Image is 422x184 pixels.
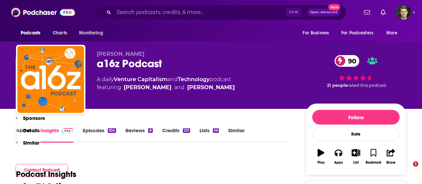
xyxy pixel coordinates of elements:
span: Ctrl K [286,8,302,17]
a: Show notifications dropdown [378,7,388,18]
div: 934 [108,128,116,133]
span: 21 people [327,83,348,88]
div: Apps [334,161,343,165]
button: open menu [337,27,383,39]
span: rated this podcast [348,83,386,88]
button: Bookmark [365,145,382,169]
a: Reviews8 [125,127,152,143]
span: [PERSON_NAME] [97,51,144,57]
span: Monitoring [79,28,103,38]
button: List [347,145,365,169]
button: Similar [16,140,39,152]
p: Similar [23,140,39,146]
a: Sonal Chokshi [187,83,235,91]
button: Show profile menu [396,5,411,20]
div: Search podcasts, credits, & more... [95,5,346,20]
a: Venture Capitalism [114,76,167,82]
div: List [353,161,359,165]
div: Share [386,161,395,165]
span: Open Advanced [310,11,338,14]
span: and [174,83,184,91]
button: Contact Podcast [16,164,68,176]
span: Podcasts [21,28,40,38]
button: Apps [330,145,347,169]
div: Play [318,161,325,165]
img: User Profile [396,5,411,20]
button: open menu [382,27,406,39]
span: Logged in as drew.kilman [396,5,411,20]
a: Episodes934 [83,127,116,143]
img: Podchaser - Follow, Share and Rate Podcasts [11,6,75,19]
button: Share [382,145,400,169]
span: More [386,28,398,38]
a: Technology [178,76,209,82]
div: 90 21 peoplerated this podcast [306,51,406,92]
button: Details [16,127,40,140]
span: 90 [341,55,360,67]
button: Open AdvancedNew [307,8,341,16]
span: 1 [413,161,418,167]
input: Search podcasts, credits, & more... [114,7,286,18]
img: a16z Podcast [17,46,84,113]
a: Hanne Winarsky [124,83,171,91]
div: A daily podcast [97,75,235,91]
div: 56 [213,128,219,133]
span: Charts [53,28,67,38]
a: Charts [48,27,71,39]
p: Details [23,127,40,134]
div: Bookmark [366,161,381,165]
span: featuring [97,83,235,91]
a: Credits231 [162,127,190,143]
span: New [328,4,340,10]
span: For Business [303,28,329,38]
button: Follow [312,110,400,125]
div: 231 [183,128,190,133]
div: 8 [148,128,152,133]
a: Similar [228,127,245,143]
a: Lists56 [199,127,219,143]
span: and [167,76,178,82]
a: 90 [335,55,360,67]
button: open menu [298,27,337,39]
a: Show notifications dropdown [361,7,373,18]
div: Rate [312,127,400,141]
button: open menu [74,27,111,39]
iframe: Intercom live chat [399,161,415,177]
span: For Podcasters [341,28,373,38]
button: Play [312,145,330,169]
button: open menu [16,27,49,39]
